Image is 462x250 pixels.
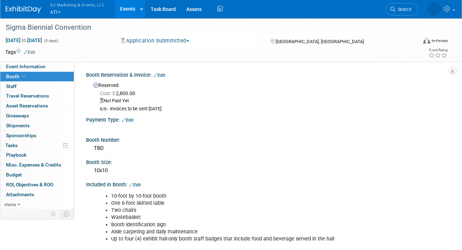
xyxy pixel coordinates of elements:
[5,143,18,148] span: Tasks
[6,133,36,138] span: Sponsorships
[6,103,48,109] span: Asset Reservations
[6,83,17,89] span: Staff
[0,131,74,140] a: Sponsorships
[423,38,430,43] img: Format-Inperson.png
[111,214,373,221] li: Wastebasket
[0,141,74,150] a: Tasks
[111,193,373,200] li: 10-foot by 10-foot booth
[111,221,373,228] li: Booth identification sign
[3,21,410,34] div: Sigma Biennial Convention
[100,91,138,96] span: 2,800.00
[0,160,74,170] a: Misc. Expenses & Credits
[86,157,448,166] div: Booth Size:
[428,48,448,52] div: Event Rating
[6,172,22,178] span: Budget
[0,180,74,190] a: ROI, Objectives & ROO
[5,48,35,56] td: Tags
[386,3,418,16] a: Search
[6,113,29,118] span: Giveaways
[24,50,35,55] a: Edit
[100,98,443,104] div: Not Paid Yet
[47,209,60,219] td: Personalize Event Tab Strip
[43,39,58,43] span: (5 days)
[50,1,104,8] span: G2 Marketing & Events, LLC
[111,236,373,243] li: Up to four (4) exhibit hall-only booth staff badges that include food and beverage served in the ...
[0,190,74,199] a: Attachments
[0,111,74,121] a: Giveaways
[5,202,16,207] span: more
[6,64,46,69] span: Event Information
[154,73,165,78] a: Edit
[0,101,74,111] a: Asset Reservations
[91,80,443,112] div: Reserved
[122,118,133,123] a: Edit
[0,150,74,160] a: Playbook
[86,179,448,188] div: Included In Booth:
[86,135,448,144] div: Booth Number:
[0,200,74,209] a: more
[276,39,364,44] span: [GEOGRAPHIC_DATA], [GEOGRAPHIC_DATA]
[6,162,61,168] span: Misc. Expenses & Credits
[6,182,53,187] span: ROI, Objectives & ROO
[427,2,441,16] img: Nora McQuillan
[129,182,141,187] a: Edit
[6,6,41,13] img: ExhibitDay
[91,143,443,154] div: TBD
[111,228,373,236] li: Aisle carpeting and daily maintenance
[0,121,74,130] a: Shipments
[60,209,74,219] td: Toggle Event Tabs
[383,37,448,47] div: Event Format
[23,74,26,78] i: Booth reservation complete
[6,74,28,79] span: Booth
[111,200,373,207] li: One 6-foot skirted table
[100,106,443,112] div: 6/6 - invoices to be sent [DATE]
[0,82,74,91] a: Staff
[431,38,448,43] div: In-Person
[0,62,74,71] a: Event Information
[6,123,30,128] span: Shipments
[86,70,448,79] div: Booth Reservation & Invoice:
[91,165,443,176] div: 10x10
[6,192,34,197] span: Attachments
[0,72,74,81] a: Booth
[111,207,373,214] li: Two chairs
[86,115,448,124] div: Payment Type:
[0,91,74,101] a: Travel Reservations
[6,93,49,99] span: Travel Reservations
[20,37,27,43] span: to
[100,91,116,96] span: Cost: $
[6,152,26,158] span: Playbook
[119,37,192,45] button: Application Submmitted
[5,37,42,43] span: [DATE] [DATE]
[0,170,74,180] a: Budget
[395,7,412,12] span: Search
